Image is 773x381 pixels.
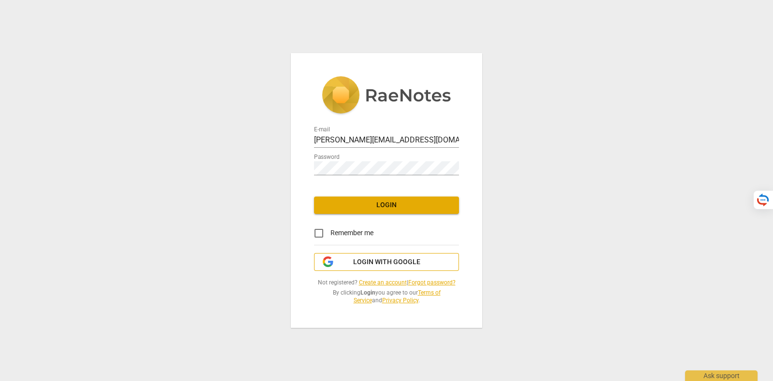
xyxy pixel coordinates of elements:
button: Login [314,197,459,214]
div: Ask support [685,370,758,381]
a: Forgot password? [408,279,456,286]
img: 5ac2273c67554f335776073100b6d88f.svg [322,76,451,116]
label: E-mail [314,127,330,132]
span: Remember me [330,228,373,238]
span: Login with Google [353,257,420,267]
span: Not registered? | [314,279,459,287]
a: Create an account [359,279,407,286]
a: Privacy Policy [382,297,418,304]
b: Login [360,289,375,296]
span: Login [322,200,451,210]
a: Terms of Service [354,289,441,304]
button: Login with Google [314,253,459,271]
span: By clicking you agree to our and . [314,289,459,305]
label: Password [314,154,340,160]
